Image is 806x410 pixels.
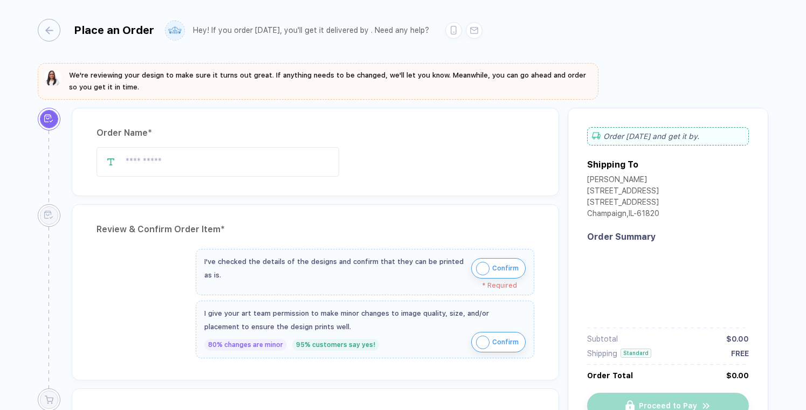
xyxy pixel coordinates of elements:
div: [STREET_ADDRESS] [587,198,659,209]
img: icon [476,262,490,275]
button: iconConfirm [471,258,526,279]
div: Order Total [587,371,633,380]
img: icon [476,336,490,349]
img: sophie [44,70,61,87]
div: $0.00 [726,335,749,343]
div: 95% customers say yes! [292,339,379,351]
div: I give your art team permission to make minor changes to image quality, size, and/or placement to... [204,307,526,333]
div: Order Summary [587,232,749,242]
div: [STREET_ADDRESS] [587,186,659,198]
div: Standard [621,349,651,358]
span: Confirm [492,333,519,351]
div: [PERSON_NAME] [587,175,659,186]
div: Order [DATE] and get it by . [587,127,749,145]
span: We're reviewing your design to make sure it turns out great. If anything needs to be changed, we'... [69,71,586,91]
div: Place an Order [74,24,154,37]
img: user profile [166,21,184,40]
button: iconConfirm [471,332,526,352]
div: Hey! If you order [DATE], you'll get it delivered by . Need any help? [193,26,429,35]
div: Subtotal [587,335,618,343]
div: Shipping [587,349,617,358]
span: Confirm [492,260,519,277]
div: Shipping To [587,159,638,170]
div: Review & Confirm Order Item [97,221,534,238]
div: Order Name [97,124,534,142]
div: Champaign , IL - 61820 [587,209,659,220]
div: FREE [731,349,749,358]
button: We're reviewing your design to make sure it turns out great. If anything needs to be changed, we'... [44,70,592,93]
div: $0.00 [726,371,749,380]
div: I've checked the details of the designs and confirm that they can be printed as is. [204,255,466,282]
div: 80% changes are minor [204,339,287,351]
div: * Required [204,282,517,289]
